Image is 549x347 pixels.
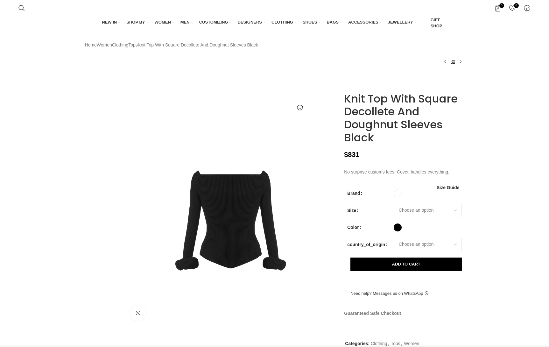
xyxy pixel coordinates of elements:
span: SHOES [303,19,317,25]
a: Clothing [371,341,387,346]
label: Brand [347,190,362,197]
span: NEW IN [102,19,117,25]
a: CLOTHING [271,16,296,29]
a: Search [15,2,28,14]
img: awake mode Tops [83,276,122,314]
img: GiftBag [423,20,428,26]
span: WOMEN [155,19,171,25]
label: Color [347,224,361,231]
a: DESIGNERS [237,16,265,29]
a: ACCESSORIES [348,16,382,29]
span: 0 [514,3,519,8]
span: Categories: [345,341,370,346]
span: MEN [180,19,190,25]
label: Size [347,207,358,214]
a: WOMEN [155,16,174,29]
a: MEN [180,16,193,29]
strong: Guaranteed Safe Checkout [344,311,401,316]
a: Previous product [441,58,449,66]
a: Women [97,41,112,48]
nav: Breadcrumb [85,41,258,48]
a: Women [404,341,419,346]
img: awake mode top [83,155,122,193]
a: 0 [491,2,504,14]
span: GIFT SHOP [431,17,447,29]
bdi: 831 [344,151,359,159]
a: 0 [506,2,519,14]
a: Next product [457,58,464,66]
span: JEWELLERY [388,19,413,25]
a: Clothing [112,41,128,48]
a: Tops [391,341,400,346]
span: Knit Top With Square Decollete And Doughnut Sleeves Black [138,41,258,48]
a: JEWELLERY [388,16,416,29]
label: country_of_origin [347,241,387,248]
img: awake mode Tops [83,115,122,152]
span: CUSTOMIZING [199,19,228,25]
img: awake mode skirt [83,236,122,273]
div: My Wishlist [506,2,519,14]
span: BAGS [327,19,339,25]
span: $ [344,151,348,159]
a: Need help? Messages us on WhatsApp [344,287,434,300]
a: CUSTOMIZING [199,16,231,29]
a: NEW IN [102,16,120,29]
button: Add to cart [350,258,462,271]
a: BAGS [327,16,342,29]
span: ACCESSORIES [348,19,378,25]
span: 0 [499,3,504,8]
span: , [388,340,389,347]
span: SHOP BY [126,19,145,25]
a: SHOP BY [126,16,148,29]
span: CLOTHING [271,19,293,25]
img: Awake Mode [344,75,373,89]
div: Main navigation [15,16,534,30]
a: Tops [128,41,138,48]
img: guaranteed-safe-checkout-bordered.j [344,320,454,329]
span: , [401,340,402,347]
span: DESIGNERS [237,19,262,25]
a: SHOES [303,16,320,29]
img: awake mode dress} [83,195,122,233]
p: No surprise customs fees. Coveti handles everything. [344,168,464,175]
a: Home [85,41,97,48]
a: GIFT SHOP [423,16,447,30]
h1: Knit Top With Square Decollete And Doughnut Sleeves Black [344,92,464,144]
